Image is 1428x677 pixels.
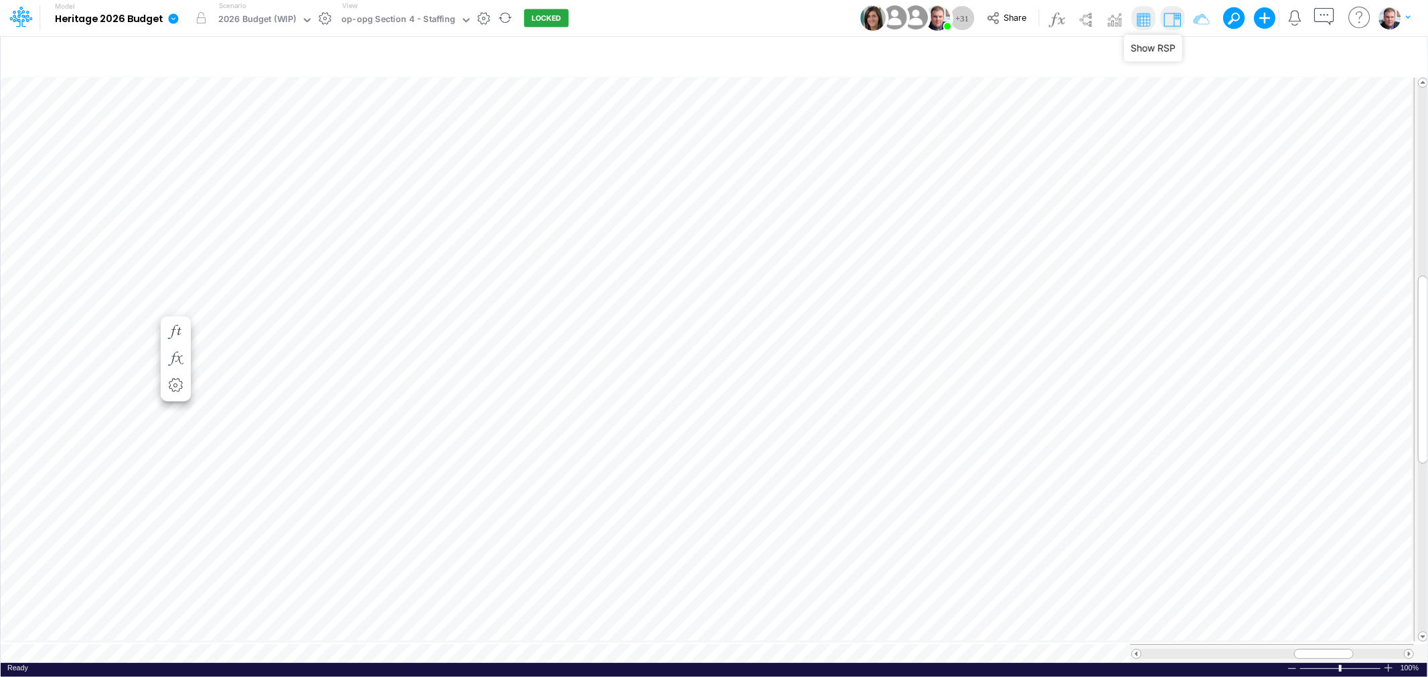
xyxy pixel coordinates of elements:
[341,13,455,28] div: op-opg Section 4 - Staffing
[880,3,910,33] img: User Image Icon
[7,663,28,673] div: In Ready mode
[860,5,886,31] img: User Image Icon
[1287,10,1303,25] a: Notifications
[1383,663,1394,673] div: Zoom In
[219,1,246,11] label: Scenario
[1004,12,1026,22] span: Share
[218,13,297,28] div: 2026 Budget (WIP)
[1124,35,1182,62] div: Show RSP
[55,3,75,11] label: Model
[1339,665,1342,672] div: Zoom
[12,42,1136,70] input: Type a title here
[55,13,163,25] b: Heritage 2026 Budget
[1401,663,1421,673] span: 100%
[900,3,931,33] img: User Image Icon
[925,5,950,31] img: User Image Icon
[955,14,969,23] span: + 31
[524,9,569,27] button: LOCKED
[1287,664,1297,674] div: Zoom Out
[1299,663,1383,673] div: Zoom
[342,1,358,11] label: View
[7,664,28,672] span: Ready
[980,8,1036,29] button: Share
[1401,663,1421,673] div: Zoom level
